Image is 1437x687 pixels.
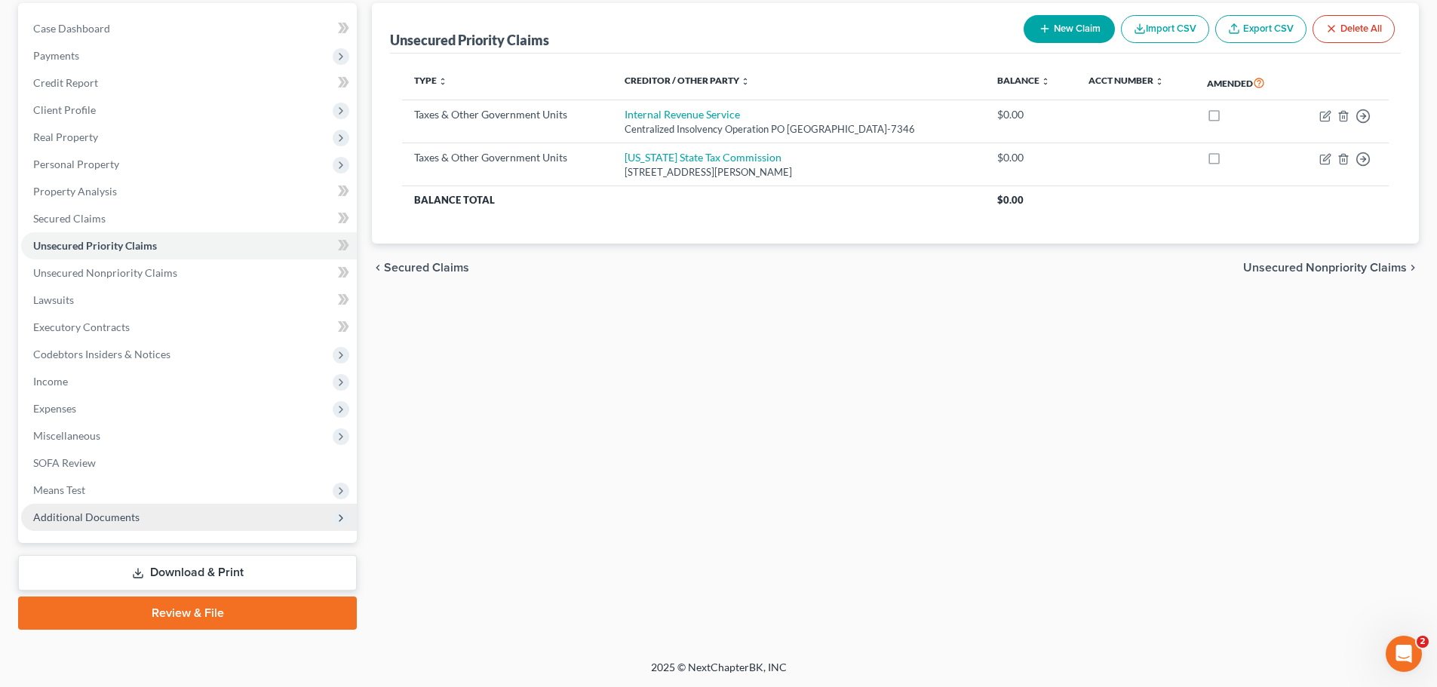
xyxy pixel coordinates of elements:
a: Balance unfold_more [997,75,1050,86]
a: Internal Revenue Service [625,108,740,121]
a: Credit Report [21,69,357,97]
span: Additional Documents [33,511,140,523]
span: Executory Contracts [33,320,130,333]
span: Property Analysis [33,185,117,198]
div: $0.00 [997,150,1064,165]
span: Unsecured Nonpriority Claims [1243,262,1407,274]
span: Client Profile [33,103,96,116]
span: Income [33,375,68,388]
a: Review & File [18,597,357,630]
div: Taxes & Other Government Units [414,107,600,122]
button: Import CSV [1121,15,1209,43]
a: Download & Print [18,555,357,590]
a: Lawsuits [21,287,357,314]
div: Centralized Insolvency Operation PO [GEOGRAPHIC_DATA]-7346 [625,122,973,136]
span: Lawsuits [33,293,74,306]
i: unfold_more [438,77,447,86]
span: $0.00 [997,194,1024,206]
span: Expenses [33,402,76,415]
span: Secured Claims [384,262,469,274]
a: Property Analysis [21,178,357,205]
i: unfold_more [1155,77,1164,86]
span: Secured Claims [33,212,106,225]
span: Unsecured Nonpriority Claims [33,266,177,279]
a: Unsecured Nonpriority Claims [21,259,357,287]
a: Export CSV [1215,15,1307,43]
span: Codebtors Insiders & Notices [33,348,170,360]
span: Unsecured Priority Claims [33,239,157,252]
a: Unsecured Priority Claims [21,232,357,259]
span: 2 [1417,636,1429,648]
a: Type unfold_more [414,75,447,86]
i: unfold_more [1041,77,1050,86]
div: 2025 © NextChapterBK, INC [289,660,1149,687]
i: unfold_more [741,77,750,86]
iframe: Intercom live chat [1386,636,1422,672]
span: Case Dashboard [33,22,110,35]
button: chevron_left Secured Claims [372,262,469,274]
div: [STREET_ADDRESS][PERSON_NAME] [625,165,973,179]
th: Balance Total [402,186,985,213]
span: Means Test [33,483,85,496]
button: Delete All [1313,15,1395,43]
span: SOFA Review [33,456,96,469]
div: Unsecured Priority Claims [390,31,549,49]
i: chevron_right [1407,262,1419,274]
div: Taxes & Other Government Units [414,150,600,165]
span: Payments [33,49,79,62]
button: Unsecured Nonpriority Claims chevron_right [1243,262,1419,274]
span: Personal Property [33,158,119,170]
button: New Claim [1024,15,1115,43]
span: Real Property [33,130,98,143]
a: SOFA Review [21,449,357,477]
a: Executory Contracts [21,314,357,341]
a: Secured Claims [21,205,357,232]
span: Miscellaneous [33,429,100,442]
a: Acct Number unfold_more [1088,75,1164,86]
a: Creditor / Other Party unfold_more [625,75,750,86]
th: Amended [1195,66,1292,100]
span: Credit Report [33,76,98,89]
i: chevron_left [372,262,384,274]
a: [US_STATE] State Tax Commission [625,151,781,164]
div: $0.00 [997,107,1064,122]
a: Case Dashboard [21,15,357,42]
